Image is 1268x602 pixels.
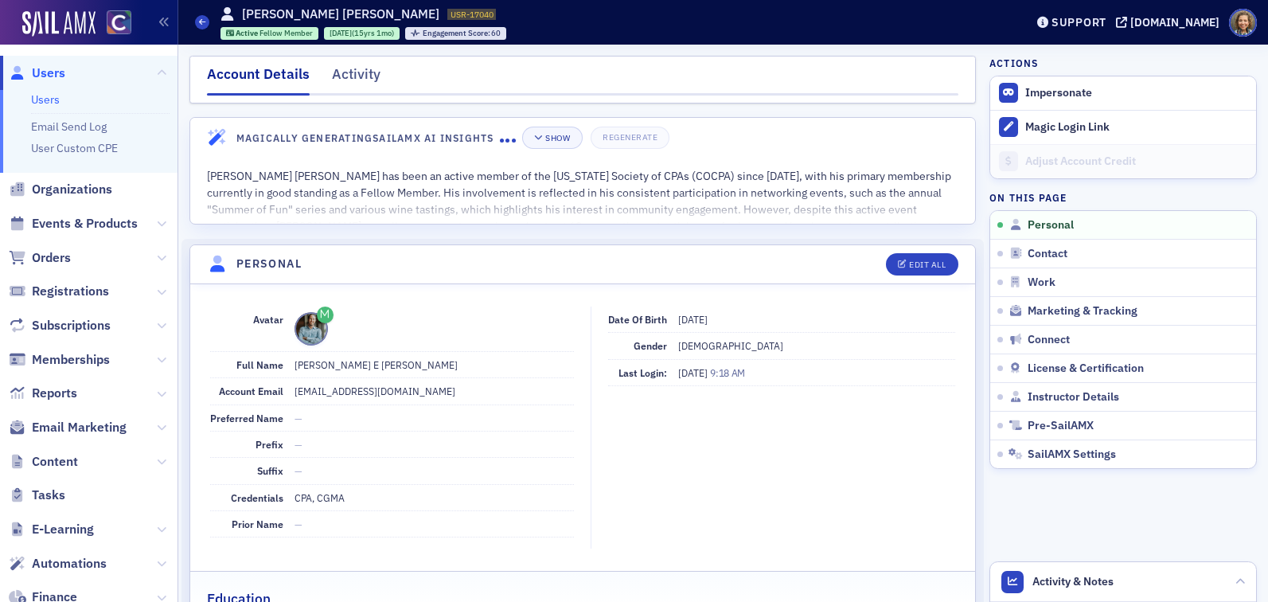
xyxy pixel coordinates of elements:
a: Email Marketing [9,419,127,436]
a: Memberships [9,351,110,369]
div: Show [545,134,570,143]
span: Events & Products [32,215,138,233]
span: Credentials [231,491,283,504]
a: Registrations [9,283,109,300]
span: Registrations [32,283,109,300]
div: (15yrs 1mo) [330,28,394,38]
div: Engagement Score: 60 [405,27,506,40]
span: Last Login: [618,366,667,379]
span: Engagement Score : [423,28,492,38]
span: Memberships [32,351,110,369]
span: Instructor Details [1028,390,1119,405]
span: [DATE] [678,366,710,379]
h4: Magically Generating SailAMX AI Insights [236,131,500,145]
span: Reports [32,385,77,402]
div: 2010-08-31 00:00:00 [324,27,400,40]
span: Work [1028,276,1055,290]
span: Orders [32,249,71,267]
span: Full Name [236,358,283,371]
span: — [295,412,302,424]
span: — [295,438,302,451]
a: Orders [9,249,71,267]
span: Prefix [256,438,283,451]
a: Organizations [9,181,112,198]
h1: [PERSON_NAME] [PERSON_NAME] [242,6,439,23]
div: Activity [332,64,380,93]
span: License & Certification [1028,362,1144,376]
span: Pre-SailAMX [1028,419,1094,433]
span: Avatar [253,313,283,326]
span: Profile [1229,9,1257,37]
span: Account Email [219,385,283,397]
span: Users [32,64,65,82]
button: Edit All [886,253,958,276]
h4: Personal [236,256,302,272]
a: Subscriptions [9,317,111,334]
h4: On this page [989,190,1257,205]
button: Impersonate [1025,86,1092,100]
a: Active Fellow Member [226,28,314,38]
h4: Actions [989,56,1039,70]
div: 60 [423,29,501,38]
span: Subscriptions [32,317,111,334]
a: Email Send Log [31,119,107,134]
span: Activity & Notes [1032,573,1114,590]
a: View Homepage [96,10,131,37]
a: Reports [9,385,77,402]
a: Automations [9,555,107,573]
span: Automations [32,555,107,573]
a: Events & Products [9,215,138,233]
span: [DATE] [330,28,352,38]
button: Show [522,127,582,149]
a: Users [9,64,65,82]
a: Adjust Account Credit [990,144,1256,178]
a: Users [31,92,60,107]
span: — [295,518,302,530]
div: Adjust Account Credit [1025,154,1248,169]
div: [DOMAIN_NAME] [1130,15,1219,29]
dd: CPA, CGMA [295,485,575,510]
a: User Custom CPE [31,141,118,155]
a: Content [9,453,78,471]
img: SailAMX [22,11,96,37]
span: Email Marketing [32,419,127,436]
span: Marketing & Tracking [1028,304,1137,319]
span: [DATE] [678,313,708,326]
button: Magic Login Link [990,110,1256,144]
span: Personal [1028,218,1074,233]
span: Gender [634,339,667,352]
span: Prior Name [232,518,283,530]
div: Magic Login Link [1025,120,1248,135]
div: Account Details [207,64,310,96]
span: Fellow Member [259,28,313,38]
a: E-Learning [9,521,94,538]
button: Regenerate [591,127,669,149]
span: Preferred Name [210,412,283,424]
div: Active: Active: Fellow Member [220,27,319,40]
span: — [295,464,302,477]
span: Active [236,28,259,38]
dd: [EMAIL_ADDRESS][DOMAIN_NAME] [295,378,575,404]
div: Edit All [909,260,946,269]
span: SailAMX Settings [1028,448,1116,462]
span: USR-17040 [451,9,494,20]
img: SailAMX [107,10,131,35]
dd: [DEMOGRAPHIC_DATA] [678,333,955,358]
span: Contact [1028,247,1067,261]
div: Support [1051,15,1106,29]
span: E-Learning [32,521,94,538]
button: [DOMAIN_NAME] [1116,17,1225,28]
span: Organizations [32,181,112,198]
span: Content [32,453,78,471]
span: Tasks [32,487,65,504]
span: Suffix [257,464,283,477]
span: Connect [1028,333,1070,347]
span: 9:18 AM [710,366,745,379]
dd: [PERSON_NAME] E [PERSON_NAME] [295,352,575,377]
a: Tasks [9,487,65,504]
span: Date of Birth [608,313,667,326]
